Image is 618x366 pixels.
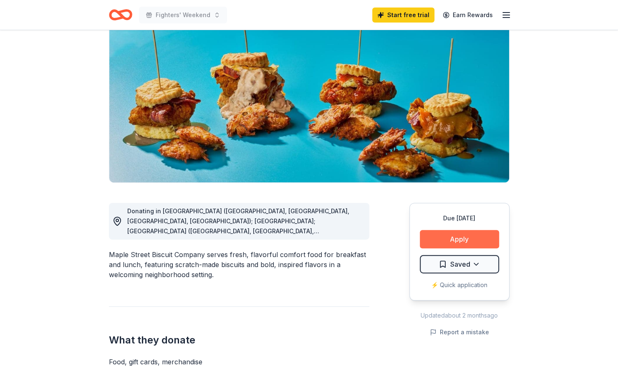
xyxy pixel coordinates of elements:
[420,230,499,248] button: Apply
[420,255,499,273] button: Saved
[156,10,210,20] span: Fighters' Weekend
[109,5,132,25] a: Home
[109,250,369,280] div: Maple Street Biscuit Company serves fresh, flavorful comfort food for breakfast and lunch, featur...
[420,213,499,223] div: Due [DATE]
[372,8,434,23] a: Start free trial
[420,280,499,290] div: ⚡️ Quick application
[438,8,498,23] a: Earn Rewards
[139,7,227,23] button: Fighters' Weekend
[109,333,369,347] h2: What they donate
[450,259,470,270] span: Saved
[409,310,510,321] div: Updated about 2 months ago
[109,23,509,182] img: Image for Maple Street Biscuit
[430,327,489,337] button: Report a mistake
